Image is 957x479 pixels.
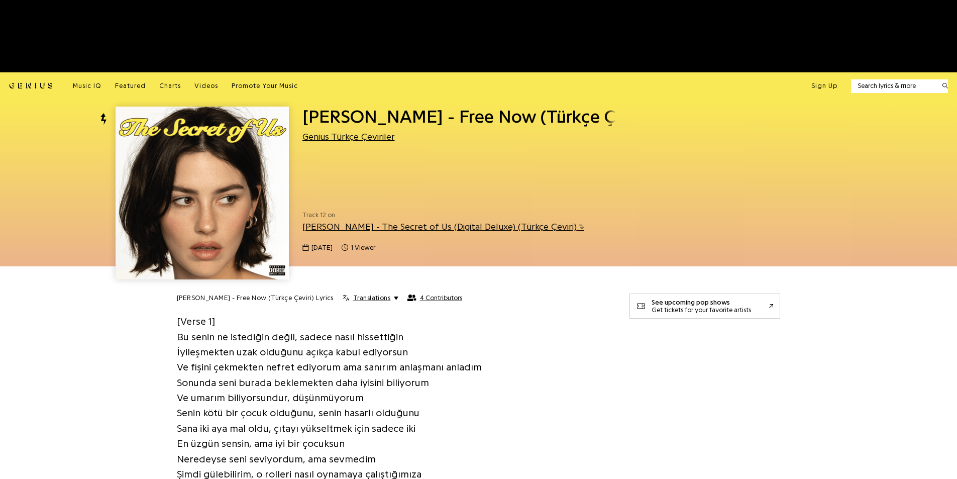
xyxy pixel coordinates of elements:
[73,82,101,89] span: Music IQ
[351,243,375,253] span: 1 viewer
[115,81,146,90] a: Featured
[302,132,395,141] a: Genius Türkçe Çeviriler
[342,243,375,253] span: 1 viewer
[420,294,462,302] span: 4 Contributors
[407,294,462,302] button: 4 Contributors
[194,82,218,89] span: Videos
[73,81,101,90] a: Music IQ
[116,107,288,279] img: Cover art for Gracie Abrams - Free Now (Türkçe Çeviri) by Genius Türkçe Çeviriler
[159,81,181,90] a: Charts
[311,243,333,253] span: [DATE]
[629,294,780,319] a: See upcoming pop showsGet tickets for your favorite artists
[302,210,616,220] span: Track 12 on
[115,82,146,89] span: Featured
[343,294,398,303] button: Translations
[232,82,298,89] span: Promote Your Music
[302,222,584,231] a: [PERSON_NAME] - The Secret of Us (Digital Deluxe) (Türkçe Çeviri)
[652,306,751,314] div: Get tickets for your favorite artists
[177,294,334,303] h2: [PERSON_NAME] - Free Now (Türkçe Çeviri) Lyrics
[232,81,298,90] a: Promote Your Music
[851,81,936,91] input: Search lyrics & more
[652,299,751,306] div: See upcoming pop shows
[159,82,181,89] span: Charts
[302,108,656,126] span: [PERSON_NAME] - Free Now (Türkçe Çeviri)
[811,81,837,90] button: Sign Up
[194,81,218,90] a: Videos
[353,294,390,303] span: Translations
